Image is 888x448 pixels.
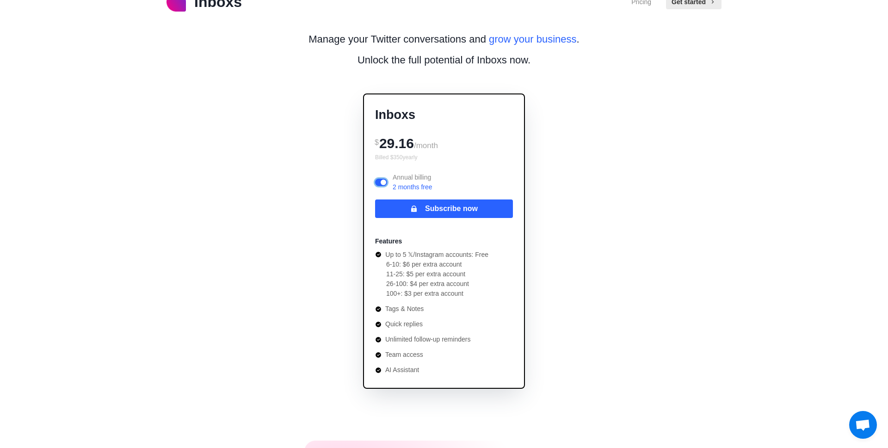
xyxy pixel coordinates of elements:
li: Quick replies [375,319,488,329]
p: Annual billing [393,173,432,192]
p: 2 months free [393,182,432,192]
div: Open chat [849,411,877,439]
p: Manage your Twitter conversations and . [308,31,579,47]
li: 26-100: $4 per extra account [386,279,488,289]
span: /month [414,141,438,150]
li: 100+: $3 per extra account [386,289,488,299]
div: 29.16 [375,132,513,153]
li: Unlimited follow-up reminders [375,335,488,344]
p: Inboxs [375,106,513,124]
li: 6-10: $6 per extra account [386,260,488,269]
li: Team access [375,350,488,360]
button: Subscribe now [375,199,513,218]
p: Up to 5 𝕏/Instagram accounts: Free [385,250,488,260]
span: $ [375,138,379,146]
div: Billed $ 350 yearly [375,153,417,162]
span: grow your business [489,33,577,45]
li: 11-25: $5 per extra account [386,269,488,279]
p: Unlock the full potential of Inboxs now. [358,52,530,68]
li: Tags & Notes [375,304,488,314]
p: Features [375,236,402,246]
li: AI Assistant [375,365,488,375]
